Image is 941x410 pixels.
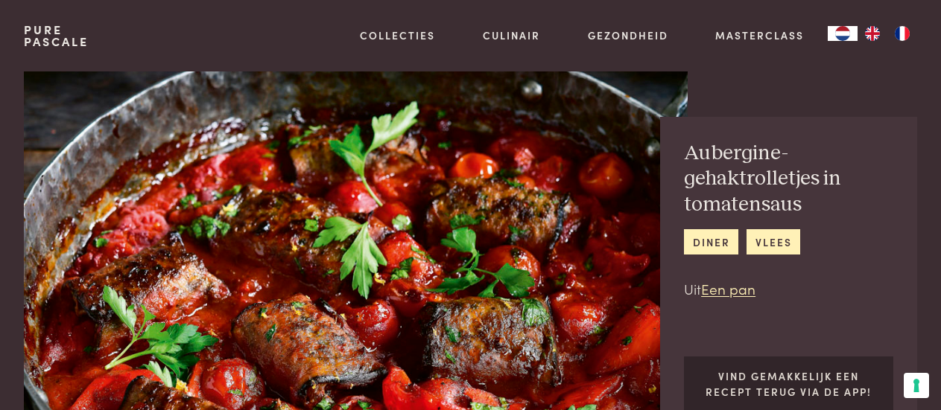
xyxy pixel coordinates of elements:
[684,229,738,254] a: diner
[858,26,887,41] a: EN
[828,26,917,41] aside: Language selected: Nederlands
[483,28,540,43] a: Culinair
[828,26,858,41] div: Language
[684,141,893,218] h2: Aubergine-gehaktrolletjes in tomatensaus
[684,278,893,300] p: Uit
[701,278,755,298] a: Een pan
[588,28,668,43] a: Gezondheid
[715,28,804,43] a: Masterclass
[904,373,929,398] button: Uw voorkeuren voor toestemming voor trackingtechnologieën
[747,229,800,254] a: vlees
[24,24,89,48] a: PurePascale
[828,26,858,41] a: NL
[858,26,917,41] ul: Language list
[696,368,881,399] p: Vind gemakkelijk een recept terug via de app!
[887,26,917,41] a: FR
[360,28,435,43] a: Collecties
